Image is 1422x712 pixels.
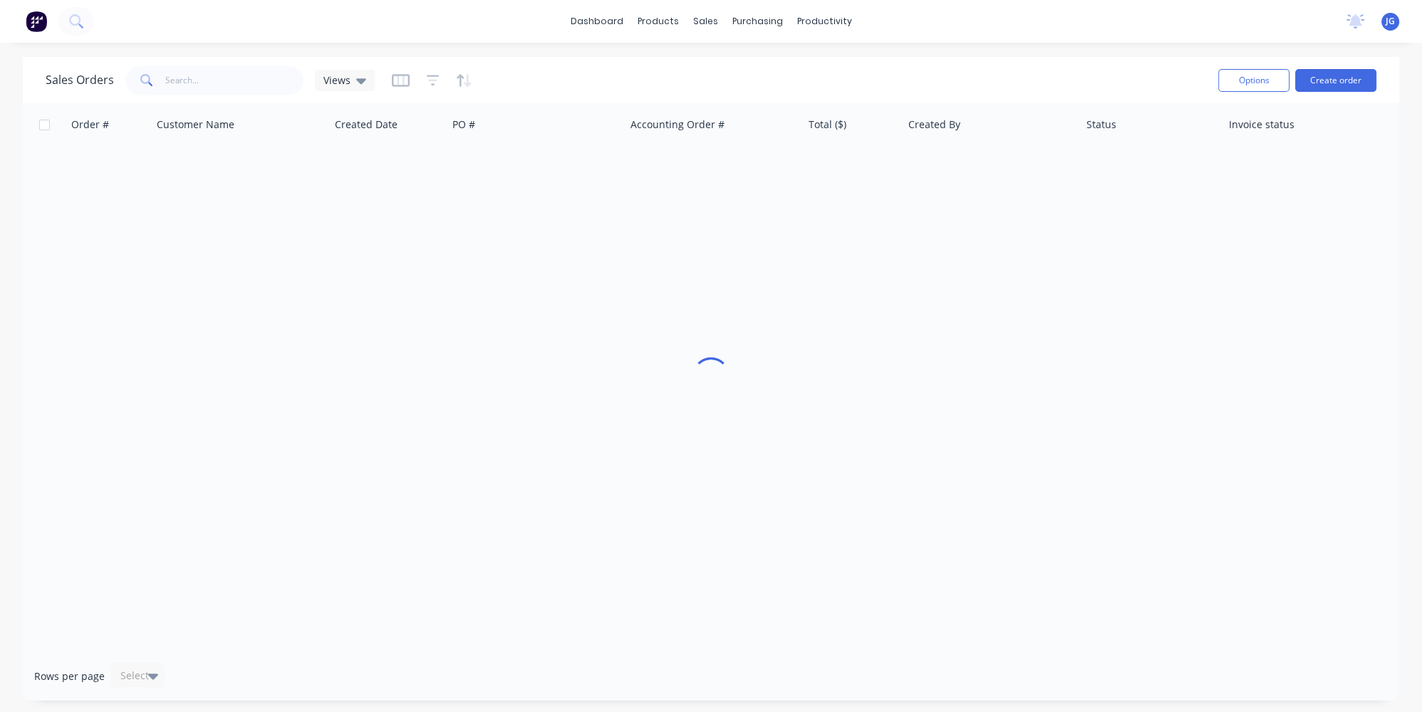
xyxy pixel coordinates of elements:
[809,117,846,132] div: Total ($)
[71,117,109,132] div: Order #
[1086,117,1116,132] div: Status
[46,73,114,87] h1: Sales Orders
[1229,117,1294,132] div: Invoice status
[790,11,859,32] div: productivity
[165,66,304,95] input: Search...
[1218,69,1289,92] button: Options
[908,117,960,132] div: Created By
[725,11,790,32] div: purchasing
[323,73,351,88] span: Views
[34,669,105,684] span: Rows per page
[630,117,725,132] div: Accounting Order #
[335,117,398,132] div: Created Date
[686,11,725,32] div: sales
[120,669,157,683] div: Select...
[1295,69,1376,92] button: Create order
[26,11,47,32] img: Factory
[1386,15,1395,28] span: JG
[157,117,234,132] div: Customer Name
[452,117,475,132] div: PO #
[564,11,630,32] a: dashboard
[630,11,686,32] div: products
